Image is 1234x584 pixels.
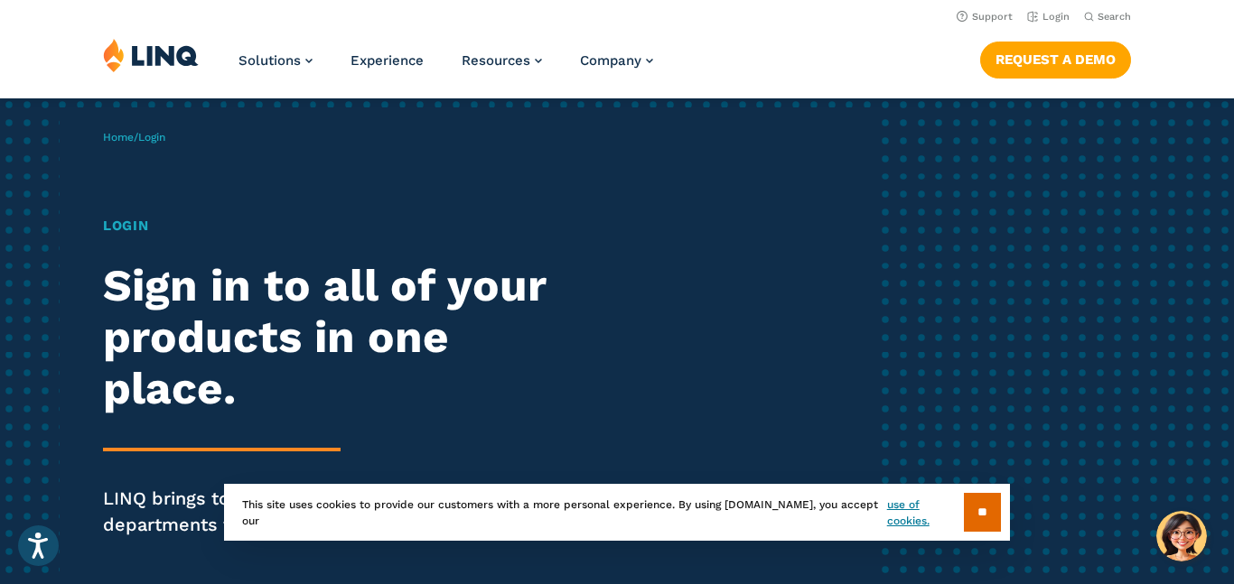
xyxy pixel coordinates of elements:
nav: Primary Navigation [238,38,653,97]
a: Home [103,131,134,144]
a: Experience [351,52,424,69]
a: Support [957,11,1013,23]
h1: Login [103,216,578,236]
img: LINQ | K‑12 Software [103,38,199,72]
a: use of cookies. [887,496,964,529]
p: LINQ brings together students, parents and all your departments to improve efficiency and transpa... [103,486,578,537]
button: Open Search Bar [1084,10,1131,23]
a: Resources [462,52,542,69]
a: Login [1027,11,1070,23]
span: Company [580,52,641,69]
a: Request a Demo [980,42,1131,78]
a: Company [580,52,653,69]
span: / [103,131,165,144]
span: Resources [462,52,530,69]
button: Hello, have a question? Let’s chat. [1156,511,1207,561]
span: Solutions [238,52,301,69]
nav: Button Navigation [980,38,1131,78]
div: This site uses cookies to provide our customers with a more personal experience. By using [DOMAIN... [224,484,1010,541]
h2: Sign in to all of your products in one place. [103,260,578,413]
a: Solutions [238,52,313,69]
span: Search [1098,11,1131,23]
span: Login [138,131,165,144]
